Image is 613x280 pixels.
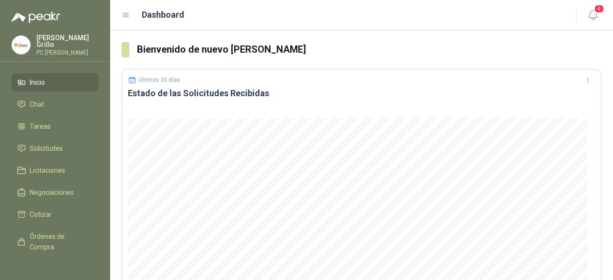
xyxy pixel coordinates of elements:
img: Company Logo [12,36,30,54]
a: Cotizar [11,205,99,224]
span: Solicitudes [30,143,63,154]
h3: Bienvenido de nuevo [PERSON_NAME] [137,42,602,57]
p: Últimos 30 días [138,77,180,83]
p: [PERSON_NAME] Grillo [36,34,99,48]
span: Negociaciones [30,187,74,198]
h3: Estado de las Solicitudes Recibidas [128,88,595,99]
span: Chat [30,99,44,110]
button: 4 [584,7,602,24]
a: Órdenes de Compra [11,227,99,256]
a: Solicitudes [11,139,99,157]
p: PC [PERSON_NAME] [36,50,99,56]
span: Licitaciones [30,165,65,176]
span: Tareas [30,121,51,132]
a: Negociaciones [11,183,99,202]
span: Órdenes de Compra [30,231,90,252]
a: Licitaciones [11,161,99,179]
img: Logo peakr [11,11,60,23]
span: 4 [594,4,604,13]
h1: Dashboard [142,8,184,22]
a: Inicio [11,73,99,91]
span: Cotizar [30,209,52,220]
a: Tareas [11,117,99,135]
a: Chat [11,95,99,113]
span: Inicio [30,77,45,88]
